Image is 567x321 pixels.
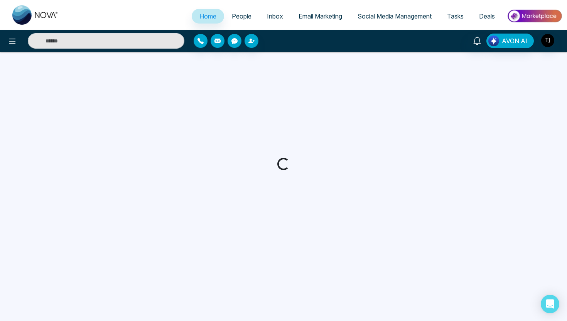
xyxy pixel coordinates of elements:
[192,9,224,24] a: Home
[259,9,291,24] a: Inbox
[291,9,350,24] a: Email Marketing
[199,12,216,20] span: Home
[12,5,59,25] img: Nova CRM Logo
[488,35,499,46] img: Lead Flow
[541,295,559,313] div: Open Intercom Messenger
[447,12,464,20] span: Tasks
[479,12,495,20] span: Deals
[299,12,342,20] span: Email Marketing
[267,12,283,20] span: Inbox
[358,12,432,20] span: Social Media Management
[486,34,534,48] button: AVON AI
[232,12,251,20] span: People
[502,36,527,46] span: AVON AI
[471,9,503,24] a: Deals
[439,9,471,24] a: Tasks
[506,7,562,25] img: Market-place.gif
[224,9,259,24] a: People
[350,9,439,24] a: Social Media Management
[541,34,554,47] img: User Avatar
